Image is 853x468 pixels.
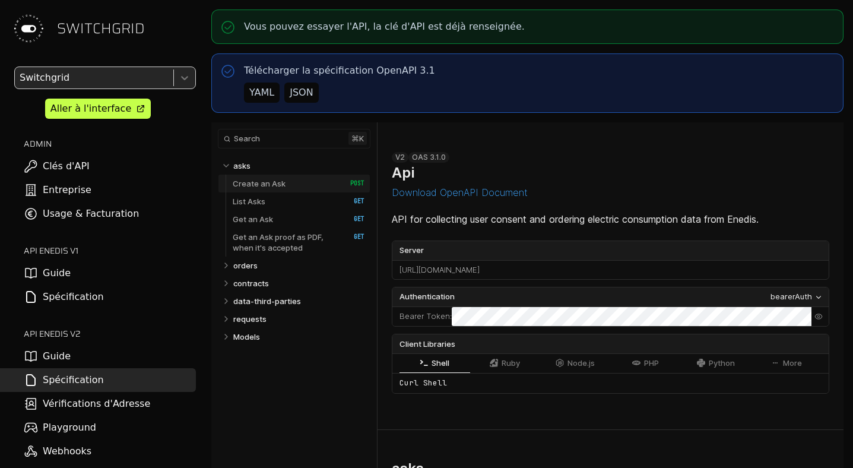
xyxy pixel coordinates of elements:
label: Server [392,241,829,260]
h2: ADMIN [24,138,196,150]
h1: Api [392,164,414,181]
p: Models [233,331,260,342]
span: Shell [432,359,449,368]
button: Download OpenAPI Document [392,187,528,198]
div: [URL][DOMAIN_NAME] [392,261,829,280]
p: Create an Ask [233,178,286,189]
p: Télécharger la spécification OpenAPI 3.1 [244,64,435,78]
a: Create an Ask POST [233,175,364,192]
span: Ruby [502,359,520,368]
a: Models [233,328,365,346]
p: Vous pouvez essayer l'API, la clé d'API est déjà renseignée. [244,20,525,34]
p: contracts [233,278,269,289]
div: OAS 3.1.0 [408,152,449,163]
p: data-third-parties [233,296,301,306]
span: GET [341,215,364,223]
p: asks [233,160,250,171]
div: Client Libraries [392,334,829,353]
button: YAML [244,83,280,103]
div: Curl Shell [392,373,829,393]
img: Switchgrid Logo [9,10,47,48]
div: JSON [290,86,313,100]
button: bearerAuth [767,290,826,303]
span: GET [341,233,364,241]
p: Get an Ask [233,214,273,224]
a: Get an Ask proof as PDF, when it's accepted GET [233,228,364,257]
kbd: ⌘ k [348,132,367,145]
h2: API ENEDIS v1 [24,245,196,257]
a: Get an Ask GET [233,210,364,228]
div: YAML [249,86,274,100]
div: : [392,307,452,326]
div: v2 [392,152,408,163]
span: GET [341,197,364,205]
span: POST [341,179,364,188]
a: asks [233,157,365,175]
span: Authentication [399,291,455,303]
div: Aller à l'interface [50,102,131,116]
a: contracts [233,274,365,292]
a: orders [233,257,365,274]
a: Aller à l'interface [45,99,151,119]
span: Python [709,359,735,368]
a: requests [233,310,365,328]
h2: API ENEDIS v2 [24,328,196,340]
p: orders [233,260,258,271]
a: data-third-parties [233,292,365,310]
span: PHP [644,359,659,368]
span: Search [234,134,260,143]
button: JSON [284,83,318,103]
p: List Asks [233,196,265,207]
label: Bearer Token [399,311,450,322]
p: requests [233,314,267,324]
p: Get an Ask proof as PDF, when it's accepted [233,232,338,253]
span: Node.js [567,359,595,368]
span: SWITCHGRID [57,19,145,38]
a: List Asks GET [233,192,364,210]
p: API for collecting user consent and ordering electric consumption data from Enedis. [392,212,829,226]
div: bearerAuth [770,291,812,303]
